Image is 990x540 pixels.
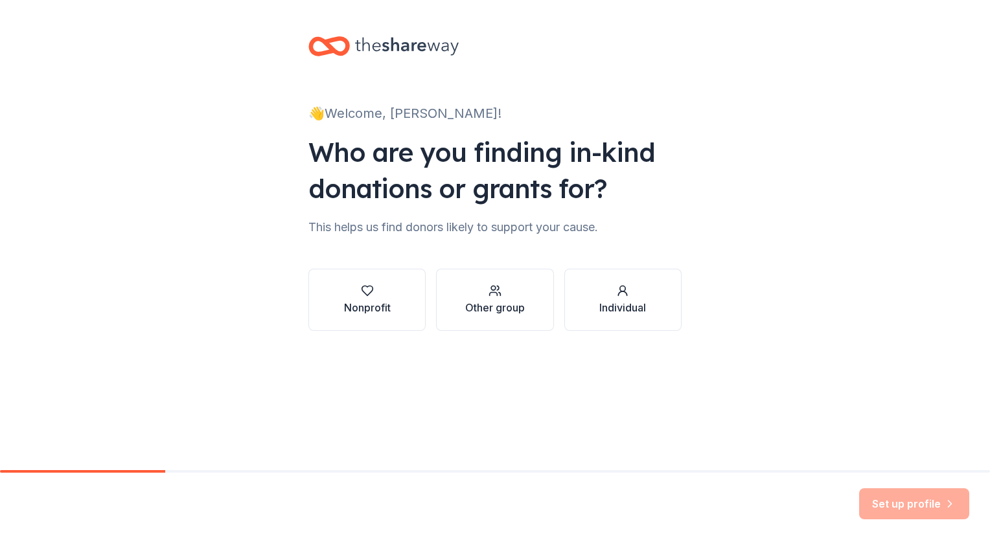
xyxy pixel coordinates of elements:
div: Nonprofit [344,300,391,315]
div: Who are you finding in-kind donations or grants for? [308,134,682,207]
div: Individual [599,300,646,315]
button: Other group [436,269,553,331]
button: Nonprofit [308,269,426,331]
div: This helps us find donors likely to support your cause. [308,217,682,238]
div: 👋 Welcome, [PERSON_NAME]! [308,103,682,124]
div: Other group [465,300,525,315]
button: Individual [564,269,682,331]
